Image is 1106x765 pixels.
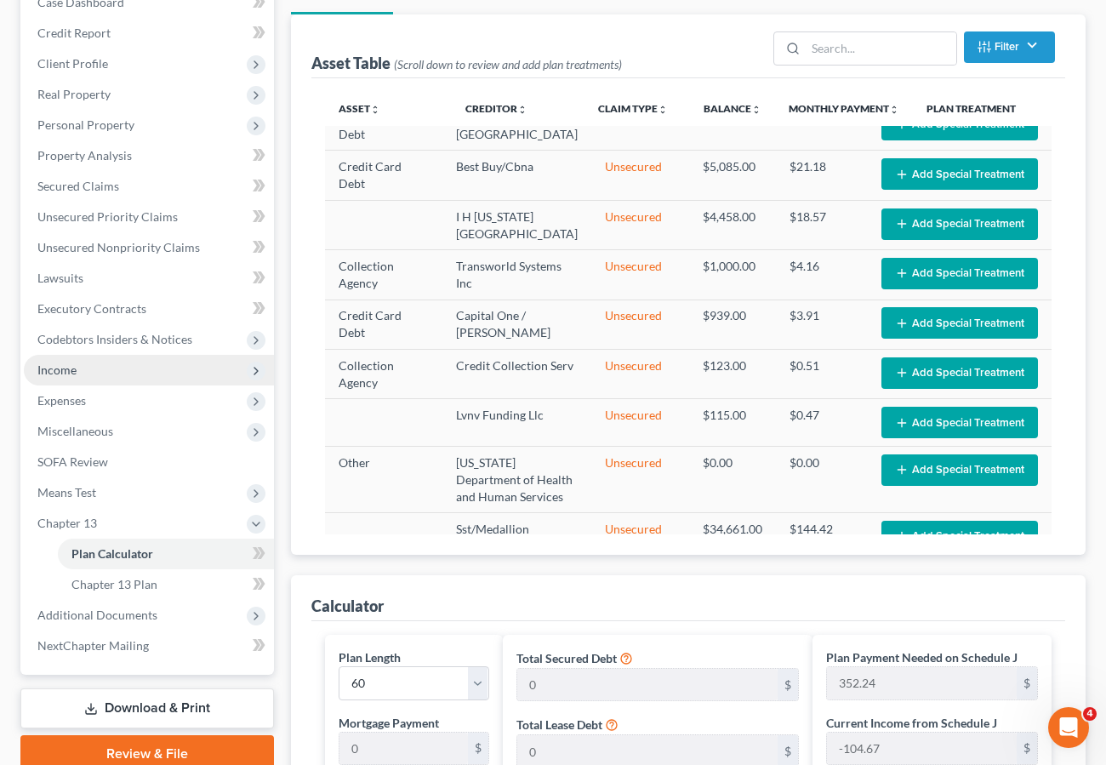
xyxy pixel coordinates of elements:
button: Add Special Treatment [881,307,1038,339]
label: Current Income from Schedule J [826,714,997,732]
span: Means Test [37,485,96,500]
a: Lawsuits [24,263,274,294]
a: SOFA Review [24,447,274,477]
a: Credit Report [24,18,274,49]
span: SOFA Review [37,454,108,469]
a: Claim Typeunfold_more [598,102,668,115]
td: Unsecured [591,399,689,446]
label: Total Lease Debt [516,716,602,734]
td: Credit Card Debt [325,101,442,151]
td: Lvnv Funding Llc [442,399,591,446]
input: 0.00 [827,667,1017,699]
i: unfold_more [889,105,899,115]
td: $0.47 [776,399,868,446]
td: Unsecured [591,200,689,249]
td: Unsecured [591,300,689,349]
td: $115.00 [689,399,776,446]
a: Creditorunfold_more [465,102,527,115]
td: $27.22 [776,101,868,151]
div: $ [1017,733,1037,765]
button: Add Special Treatment [881,158,1038,190]
a: Unsecured Nonpriority Claims [24,232,274,263]
td: $6,533.00 [689,101,776,151]
label: Total Secured Debt [516,649,617,667]
a: NextChapter Mailing [24,631,274,661]
a: Unsecured Priority Claims [24,202,274,232]
td: Capital One / [PERSON_NAME] [442,300,591,349]
td: $34,661.00 [689,513,776,560]
td: Unsecured [591,101,689,151]
input: Search... [806,32,956,65]
span: Secured Claims [37,179,119,193]
button: Filter [964,31,1055,63]
td: $3.91 [776,300,868,349]
a: Balanceunfold_more [704,102,761,115]
button: Add Special Treatment [881,208,1038,240]
td: $0.00 [776,446,868,512]
span: Lawsuits [37,271,83,285]
td: $0.00 [689,446,776,512]
label: Plan Payment Needed on Schedule J [826,648,1018,666]
td: $4,458.00 [689,200,776,249]
span: Codebtors Insiders & Notices [37,332,192,346]
td: Sst/Medallion [442,513,591,560]
td: Best Buy/Cbna [442,151,591,200]
td: Unsecured [591,350,689,399]
td: $21.18 [776,151,868,200]
td: Collection Agency [325,250,442,300]
span: Unsecured Priority Claims [37,209,178,224]
span: Executory Contracts [37,301,146,316]
input: 0.00 [827,733,1017,765]
td: Credit Card Debt [325,300,442,349]
td: Unsecured [591,513,689,560]
span: Client Profile [37,56,108,71]
td: $4.16 [776,250,868,300]
button: Add Special Treatment [881,454,1038,486]
a: Download & Print [20,688,274,728]
button: Add Special Treatment [881,407,1038,438]
span: Property Analysis [37,148,132,163]
td: Credit Collection Serv [442,350,591,399]
td: I H [US_STATE][GEOGRAPHIC_DATA] [442,200,591,249]
span: Chapter 13 Plan [71,577,157,591]
span: Income [37,363,77,377]
button: Add Special Treatment [881,521,1038,552]
input: 0.00 [517,669,778,701]
a: Monthly Paymentunfold_more [789,102,899,115]
td: $123.00 [689,350,776,399]
td: Transworld Systems Inc [442,250,591,300]
label: Plan Length [339,648,401,666]
a: Plan Calculator [58,539,274,569]
td: Collection Agency [325,350,442,399]
div: Calculator [311,596,384,616]
a: Secured Claims [24,171,274,202]
td: $18.57 [776,200,868,249]
i: unfold_more [517,105,527,115]
button: Add Special Treatment [881,357,1038,389]
div: Asset Table [311,53,622,73]
td: $5,085.00 [689,151,776,200]
span: Credit Report [37,26,111,40]
a: Chapter 13 Plan [58,569,274,600]
span: (Scroll down to review and add plan treatments) [394,57,622,71]
td: Credit Card Debt [325,151,442,200]
a: Executory Contracts [24,294,274,324]
span: Unsecured Nonpriority Claims [37,240,200,254]
iframe: Intercom live chat [1048,707,1089,748]
td: Unsecured [591,151,689,200]
label: Mortgage Payment [339,714,439,732]
a: Assetunfold_more [339,102,380,115]
i: unfold_more [370,105,380,115]
span: Miscellaneous [37,424,113,438]
td: Unsecured [591,250,689,300]
span: Additional Documents [37,608,157,622]
td: Other [325,446,442,512]
i: unfold_more [658,105,668,115]
span: Plan Calculator [71,546,153,561]
td: I H [US_STATE][GEOGRAPHIC_DATA] [442,101,591,151]
div: $ [1017,667,1037,699]
div: $ [468,733,488,765]
div: $ [778,669,798,701]
i: unfold_more [751,105,761,115]
span: Real Property [37,87,111,101]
